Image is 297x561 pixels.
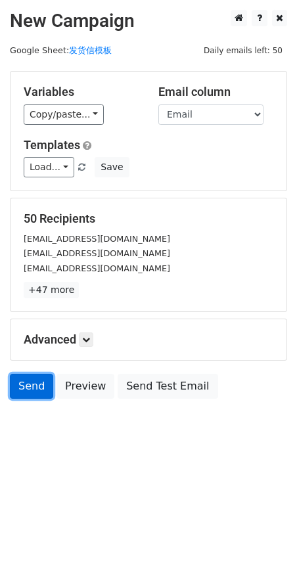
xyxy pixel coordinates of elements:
[24,212,273,226] h5: 50 Recipients
[158,85,273,99] h5: Email column
[24,263,170,273] small: [EMAIL_ADDRESS][DOMAIN_NAME]
[10,374,53,399] a: Send
[118,374,217,399] a: Send Test Email
[199,43,287,58] span: Daily emails left: 50
[24,332,273,347] h5: Advanced
[10,45,112,55] small: Google Sheet:
[24,282,79,298] a: +47 more
[24,234,170,244] small: [EMAIL_ADDRESS][DOMAIN_NAME]
[231,498,297,561] iframe: Chat Widget
[199,45,287,55] a: Daily emails left: 50
[24,85,139,99] h5: Variables
[95,157,129,177] button: Save
[57,374,114,399] a: Preview
[24,104,104,125] a: Copy/paste...
[69,45,112,55] a: 发货信模板
[10,10,287,32] h2: New Campaign
[231,498,297,561] div: 聊天小组件
[24,138,80,152] a: Templates
[24,248,170,258] small: [EMAIL_ADDRESS][DOMAIN_NAME]
[24,157,74,177] a: Load...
